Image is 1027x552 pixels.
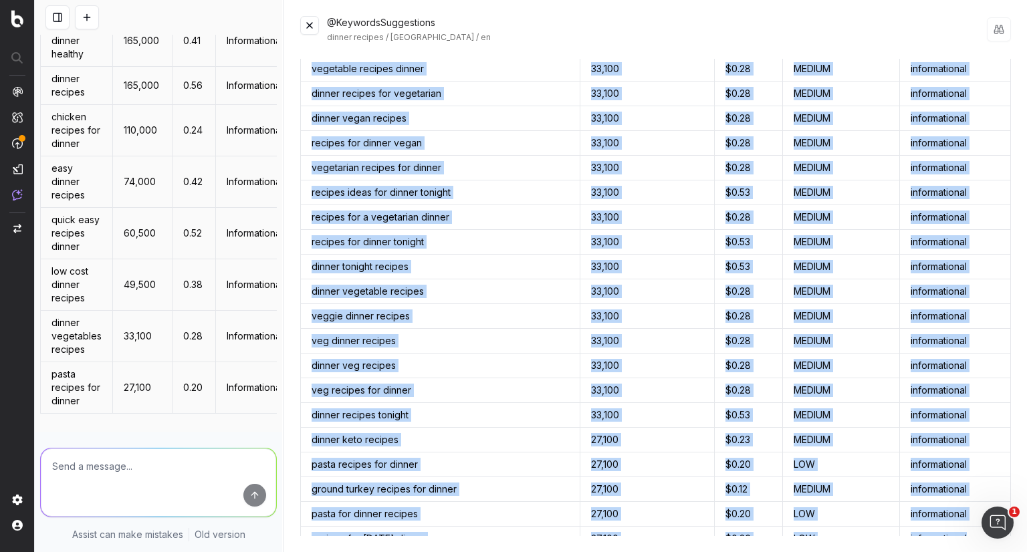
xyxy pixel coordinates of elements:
[783,403,900,428] td: MEDIUM
[580,205,715,230] td: 33,100
[195,528,245,541] a: Old version
[301,354,580,378] td: dinner veg recipes
[783,230,900,255] td: MEDIUM
[301,230,580,255] td: recipes for dinner tonight
[216,362,294,413] td: Informational
[899,255,1010,279] td: informational
[216,66,294,104] td: Informational
[12,112,23,123] img: Intelligence
[173,15,216,66] td: 0.41
[301,329,580,354] td: veg dinner recipes
[899,354,1010,378] td: informational
[783,428,900,452] td: MEDIUM
[327,16,987,43] div: @KeywordsSuggestions
[301,378,580,403] td: veg recipes for dinner
[580,304,715,329] td: 33,100
[783,180,900,205] td: MEDIUM
[715,329,783,354] td: $0.28
[216,259,294,310] td: Informational
[580,255,715,279] td: 33,100
[12,164,23,174] img: Studio
[301,255,580,279] td: dinner tonight recipes
[715,205,783,230] td: $0.28
[216,310,294,362] td: Informational
[715,477,783,502] td: $0.12
[301,502,580,527] td: pasta for dinner recipes
[715,131,783,156] td: $0.28
[301,180,580,205] td: recipes ideas for dinner tonight
[783,131,900,156] td: MEDIUM
[715,255,783,279] td: $0.53
[72,528,183,541] p: Assist can make mistakes
[783,57,900,82] td: MEDIUM
[301,131,580,156] td: recipes for dinner vegan
[113,15,173,66] td: 165,000
[301,452,580,477] td: pasta recipes for dinner
[580,428,715,452] td: 27,100
[12,138,23,149] img: Activation
[1009,507,1020,517] span: 1
[580,527,715,551] td: 27,100
[173,310,216,362] td: 0.28
[715,403,783,428] td: $0.53
[41,362,113,413] td: pasta recipes for dinner
[173,104,216,156] td: 0.24
[173,207,216,259] td: 0.52
[113,104,173,156] td: 110,000
[715,452,783,477] td: $0.20
[783,106,900,131] td: MEDIUM
[580,156,715,180] td: 33,100
[899,329,1010,354] td: informational
[783,279,900,304] td: MEDIUM
[715,502,783,527] td: $0.20
[301,304,580,329] td: veggie dinner recipes
[899,279,1010,304] td: informational
[580,354,715,378] td: 33,100
[580,82,715,106] td: 33,100
[41,207,113,259] td: quick easy recipes dinner
[301,477,580,502] td: ground turkey recipes for dinner
[580,279,715,304] td: 33,100
[580,230,715,255] td: 33,100
[13,224,21,233] img: Switch project
[113,207,173,259] td: 60,500
[301,106,580,131] td: dinner vegan recipes
[301,156,580,180] td: vegetarian recipes for dinner
[783,329,900,354] td: MEDIUM
[173,156,216,207] td: 0.42
[41,15,113,66] td: recipes dinner healthy
[580,502,715,527] td: 27,100
[899,527,1010,551] td: informational
[301,527,580,551] td: recipes for [DATE] dinner
[783,502,900,527] td: LOW
[580,378,715,403] td: 33,100
[12,495,23,505] img: Setting
[715,304,783,329] td: $0.28
[40,427,277,502] p: These keywords highlight user interest in healthy, quick, and easy meal options. The CPC values i...
[580,403,715,428] td: 33,100
[41,310,113,362] td: dinner vegetables recipes
[899,57,1010,82] td: informational
[113,66,173,104] td: 165,000
[301,428,580,452] td: dinner keto recipes
[715,156,783,180] td: $0.28
[580,106,715,131] td: 33,100
[11,10,23,27] img: Botify logo
[715,527,783,551] td: $0.26
[580,131,715,156] td: 33,100
[301,279,580,304] td: dinner vegetable recipes
[580,57,715,82] td: 33,100
[301,57,580,82] td: vegetable recipes dinner
[715,82,783,106] td: $0.28
[783,156,900,180] td: MEDIUM
[715,230,783,255] td: $0.53
[41,66,113,104] td: dinner recipes
[113,310,173,362] td: 33,100
[301,82,580,106] td: dinner recipes for vegetarian
[899,452,1010,477] td: informational
[113,362,173,413] td: 27,100
[715,106,783,131] td: $0.28
[580,180,715,205] td: 33,100
[899,378,1010,403] td: informational
[899,502,1010,527] td: informational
